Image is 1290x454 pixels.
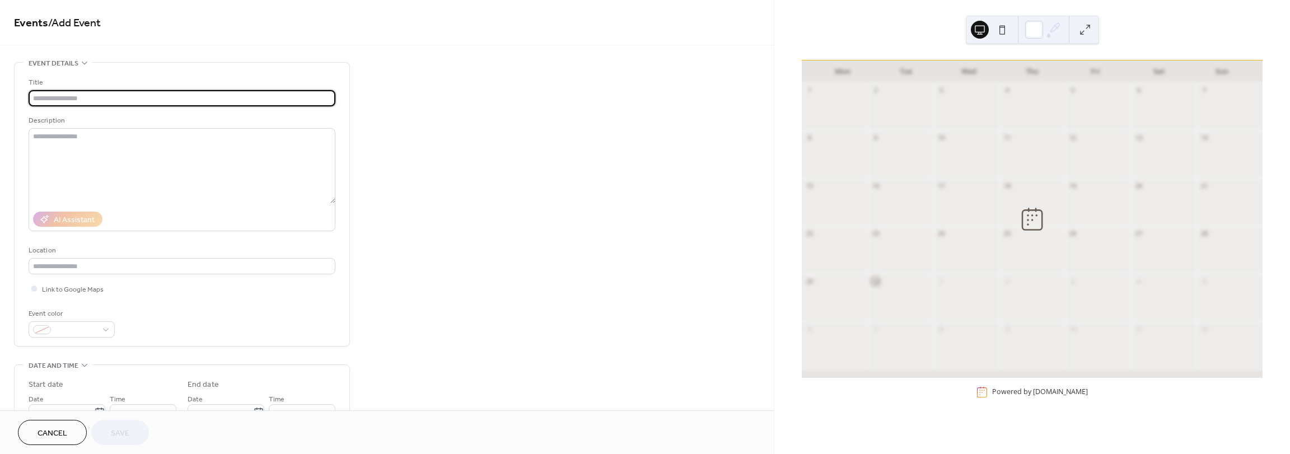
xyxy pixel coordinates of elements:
[1200,181,1208,190] div: 21
[805,134,814,142] div: 8
[811,60,874,83] div: Mon
[805,230,814,238] div: 22
[1003,325,1011,333] div: 9
[29,245,333,256] div: Location
[29,379,63,391] div: Start date
[42,284,104,296] span: Link to Google Maps
[805,181,814,190] div: 15
[992,387,1088,397] div: Powered by
[29,58,78,69] span: Event details
[937,60,1001,83] div: Wed
[1134,134,1143,142] div: 13
[1200,134,1208,142] div: 14
[14,12,48,34] a: Events
[937,230,945,238] div: 24
[874,60,937,83] div: Tue
[871,277,880,285] div: 30
[18,420,87,445] button: Cancel
[1134,230,1143,238] div: 27
[937,277,945,285] div: 1
[1003,277,1011,285] div: 2
[1003,181,1011,190] div: 18
[110,394,125,405] span: Time
[937,134,945,142] div: 10
[188,394,203,405] span: Date
[1001,60,1064,83] div: Thu
[1200,230,1208,238] div: 28
[38,428,67,439] span: Cancel
[871,134,880,142] div: 9
[269,394,284,405] span: Time
[48,12,101,34] span: / Add Event
[1068,230,1077,238] div: 26
[1134,86,1143,95] div: 6
[1190,60,1254,83] div: Sun
[1127,60,1190,83] div: Sat
[188,379,219,391] div: End date
[1200,277,1208,285] div: 5
[1134,325,1143,333] div: 11
[1134,277,1143,285] div: 4
[29,115,333,127] div: Description
[1134,181,1143,190] div: 20
[937,181,945,190] div: 17
[805,86,814,95] div: 1
[1068,277,1077,285] div: 3
[871,86,880,95] div: 2
[937,86,945,95] div: 3
[937,325,945,333] div: 8
[29,77,333,88] div: Title
[805,277,814,285] div: 29
[805,325,814,333] div: 6
[1200,325,1208,333] div: 12
[1033,387,1088,397] a: [DOMAIN_NAME]
[871,230,880,238] div: 23
[871,181,880,190] div: 16
[871,325,880,333] div: 7
[1068,325,1077,333] div: 10
[29,360,78,372] span: Date and time
[29,394,44,405] span: Date
[1003,230,1011,238] div: 25
[1068,86,1077,95] div: 5
[1068,181,1077,190] div: 19
[1200,86,1208,95] div: 7
[1003,86,1011,95] div: 4
[29,308,113,320] div: Event color
[1003,134,1011,142] div: 11
[1068,134,1077,142] div: 12
[1064,60,1127,83] div: Fri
